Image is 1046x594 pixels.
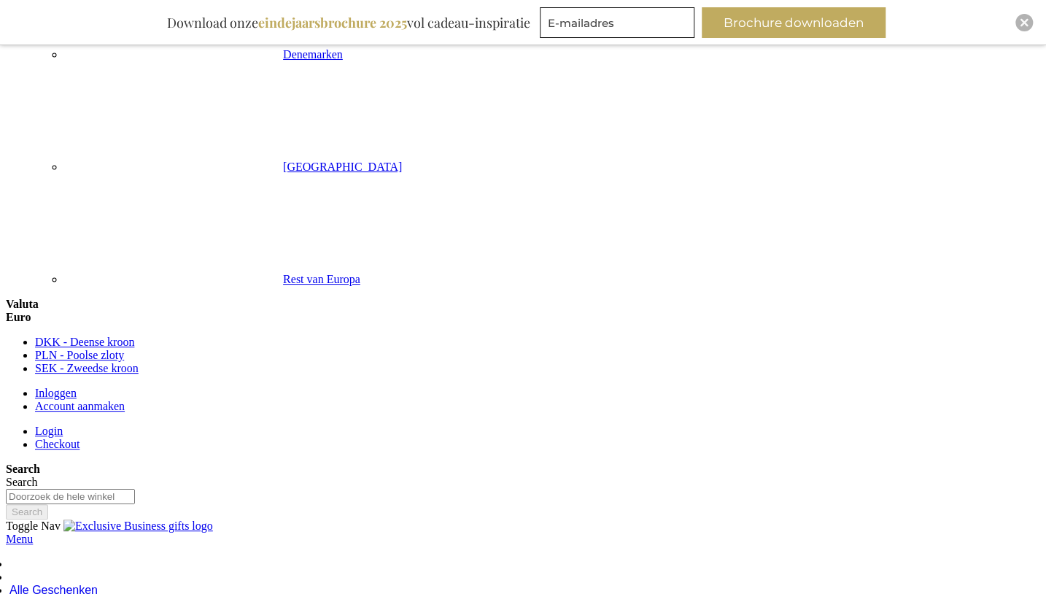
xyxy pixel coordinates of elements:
a: Account aanmaken [35,400,125,412]
span: Search [12,506,42,517]
form: marketing offers and promotions [540,7,699,42]
b: eindejaarsbrochure 2025 [258,14,407,31]
input: E-mailadres [540,7,694,38]
div: Close [1015,14,1033,31]
a: PLN - Poolse zloty [35,349,124,361]
button: Brochure downloaden [702,7,886,38]
input: Doorzoek de hele winkel [6,489,135,504]
button: Search [6,504,48,520]
a: store logo [63,520,213,532]
a: Menu [6,533,33,545]
strong: Search [6,463,40,475]
div: Download onze vol cadeau-inspiratie [160,7,537,38]
a: Inloggen [35,387,77,399]
a: Rest van Europa [64,273,360,285]
a: DKK - Deense kroon [35,336,134,348]
img: Exclusive Business gifts logo [63,520,213,533]
img: Close [1020,18,1028,27]
span: Euro [6,311,31,323]
a: Login [35,425,63,437]
span: Valuta [6,298,39,310]
a: SEK - Zweedse kroon [35,362,139,374]
span: Search [6,476,38,488]
a: [GEOGRAPHIC_DATA] [64,161,402,173]
div: Euro [6,311,1040,324]
a: Denemarken [64,48,343,61]
a: Checkout [35,438,80,450]
span: Toggle Nav [6,520,61,532]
